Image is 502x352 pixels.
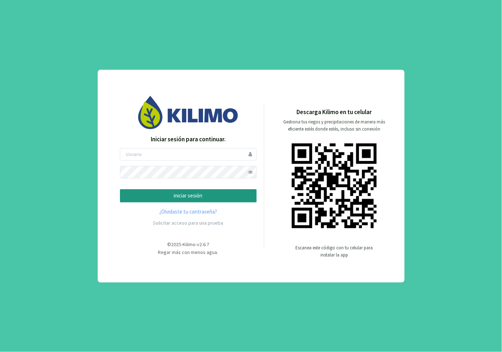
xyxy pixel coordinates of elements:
p: Escanea este código con tu celular para instalar la app [295,244,374,259]
input: Usuario [120,148,257,161]
span: 2025 [171,241,181,248]
span: © [167,241,171,248]
span: Regar más con menos agua. [158,249,218,255]
img: qr code [292,143,377,228]
span: v2.6.7 [197,241,209,248]
span: Kilimo [183,241,196,248]
span: - [196,241,197,248]
a: Solicitar acceso para una prueba [153,220,223,226]
p: Iniciar sesión para continuar. [120,135,257,144]
p: iniciar sesión [126,192,251,200]
p: Descarga Kilimo en tu celular [297,108,372,117]
img: Image [138,96,238,129]
span: - [181,241,183,248]
p: Gestiona tus riegos y precipitaciones de manera más eficiente estés donde estés, incluso sin cone... [279,118,390,133]
a: ¿Olvidaste tu contraseña? [120,208,257,216]
button: iniciar sesión [120,189,257,202]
